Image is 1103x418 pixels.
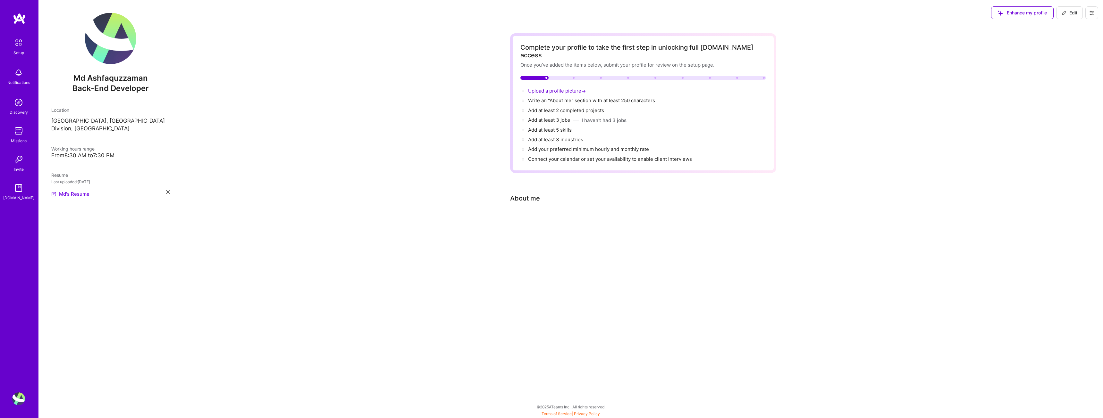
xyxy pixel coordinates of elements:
button: I haven't had 3 jobs [582,117,627,124]
img: Resume [51,192,56,197]
div: © 2025 ATeams Inc., All rights reserved. [38,399,1103,415]
img: teamwork [12,125,25,137]
img: setup [12,36,25,49]
img: guide book [12,182,25,194]
i: icon SuggestedTeams [998,11,1003,16]
p: [GEOGRAPHIC_DATA], [GEOGRAPHIC_DATA] Division, [GEOGRAPHIC_DATA] [51,117,170,133]
span: | [542,411,600,416]
span: Md Ashfaquzzaman [51,73,170,83]
img: bell [12,66,25,79]
span: Add at least 3 jobs [528,117,570,123]
div: Location [51,107,170,113]
i: icon Close [166,190,170,194]
span: Working hours range [51,146,95,152]
img: Invite [12,153,25,166]
div: Missions [11,137,27,144]
a: Terms of Service [542,411,572,416]
div: Discovery [10,109,28,116]
span: → [581,88,586,94]
div: About me [510,193,540,203]
span: Back-End Developer [72,84,149,93]
div: From 8:30 AM to 7:30 PM [51,152,170,159]
img: discovery [12,96,25,109]
span: Resume [51,172,68,178]
span: Upload a profile picture [528,88,587,94]
span: Enhance my profile [998,10,1047,16]
span: Add your preferred minimum hourly and monthly rate [528,146,649,152]
a: User Avatar [11,392,27,405]
div: Setup [13,49,24,56]
div: Notifications [7,79,30,86]
img: User Avatar [85,13,136,64]
span: Write an "About me" section with at least 250 characters [528,97,656,103]
a: Md's Resume [51,190,89,198]
button: Edit [1056,6,1083,19]
div: Last uploaded: [DATE] [51,178,170,185]
span: Add at least 5 skills [528,127,572,133]
span: Add at least 3 industries [528,136,583,143]
span: Add at least 2 completed projects [528,107,604,113]
span: Edit [1062,10,1077,16]
div: Invite [14,166,24,173]
img: User Avatar [12,392,25,405]
div: Once you’ve added the items below, submit your profile for review on the setup page. [520,61,766,68]
span: Connect your calendar or set your availability to enable client interviews [528,156,692,162]
div: Complete your profile to take the first step in unlocking full [DOMAIN_NAME] access [520,44,766,59]
button: Enhance my profile [991,6,1054,19]
div: [DOMAIN_NAME] [3,194,34,201]
img: logo [13,13,26,24]
a: Privacy Policy [574,411,600,416]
